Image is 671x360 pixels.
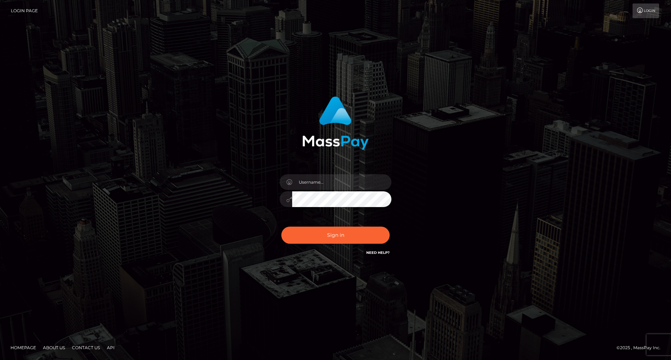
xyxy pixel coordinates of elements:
[292,174,391,190] input: Username...
[281,227,390,244] button: Sign in
[69,342,103,353] a: Contact Us
[366,250,390,255] a: Need Help?
[616,344,666,352] div: © 2025 , MassPay Inc.
[11,3,38,18] a: Login Page
[104,342,117,353] a: API
[8,342,39,353] a: Homepage
[633,3,659,18] a: Login
[40,342,68,353] a: About Us
[302,96,369,150] img: MassPay Login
